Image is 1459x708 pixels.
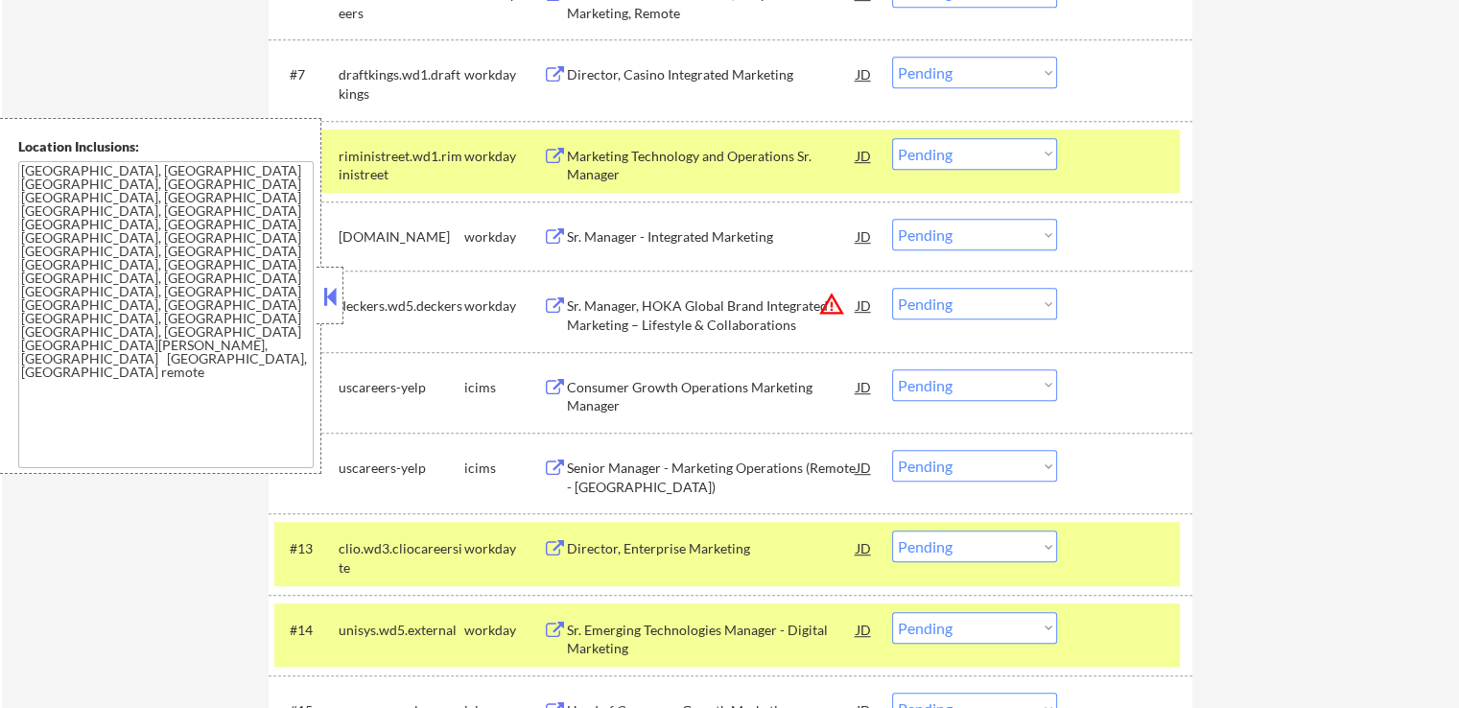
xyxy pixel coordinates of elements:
[339,147,464,184] div: riministreet.wd1.riministreet
[855,531,874,565] div: JD
[855,138,874,173] div: JD
[464,296,543,316] div: workday
[339,539,464,577] div: clio.wd3.cliocareersite
[567,227,857,247] div: Sr. Manager - Integrated Marketing
[855,612,874,647] div: JD
[567,147,857,184] div: Marketing Technology and Operations Sr. Manager
[464,147,543,166] div: workday
[339,621,464,640] div: unisys.wd5.external
[464,378,543,397] div: icims
[339,65,464,103] div: draftkings.wd1.draftkings
[855,450,874,484] div: JD
[464,459,543,478] div: icims
[567,296,857,334] div: Sr. Manager, HOKA Global Brand Integrated Marketing – Lifestyle & Collaborations
[464,539,543,558] div: workday
[18,137,314,156] div: Location Inclusions:
[464,227,543,247] div: workday
[855,369,874,404] div: JD
[818,291,845,318] button: warning_amber
[290,621,323,640] div: #14
[567,621,857,658] div: Sr. Emerging Technologies Manager - Digital Marketing
[464,65,543,84] div: workday
[567,378,857,415] div: Consumer Growth Operations Marketing Manager
[339,459,464,478] div: uscareers-yelp
[339,296,464,316] div: deckers.wd5.deckers
[855,288,874,322] div: JD
[567,65,857,84] div: Director, Casino Integrated Marketing
[464,621,543,640] div: workday
[290,539,323,558] div: #13
[339,227,464,247] div: [DOMAIN_NAME]
[855,57,874,91] div: JD
[855,219,874,253] div: JD
[567,459,857,496] div: Senior Manager - Marketing Operations (Remote - [GEOGRAPHIC_DATA])
[339,378,464,397] div: uscareers-yelp
[290,65,323,84] div: #7
[567,539,857,558] div: Director, Enterprise Marketing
